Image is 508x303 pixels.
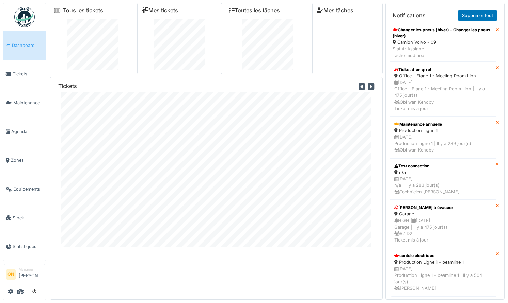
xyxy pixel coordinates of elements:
a: Maintenance [3,88,46,117]
div: Camion Volvo - 09 [393,39,493,46]
h6: Notifications [393,12,426,19]
a: Agenda [3,117,46,146]
img: Badge_color-CXgf-gQk.svg [14,7,35,27]
div: HIGH | [DATE] Garage | Il y a 475 jour(s) R2 D2 Ticket mis à jour [394,217,491,244]
a: Tous les tickets [63,7,103,14]
span: Statistiques [13,243,43,250]
li: ON [6,269,16,280]
a: contole electrique Production Ligne 1 - beamline 1 [DATE]Production Ligne 1 - beamline 1 | Il y a... [390,248,496,296]
a: [PERSON_NAME] à évacuer Garage HIGH |[DATE]Garage | Il y a 475 jour(s) R2 D2Ticket mis à jour [390,200,496,248]
div: [DATE] Production Ligne 1 - beamline 1 | Il y a 504 jour(s) [PERSON_NAME] [394,266,491,292]
div: Office - Etage 1 - Meeting Room Lion [394,73,491,79]
div: Garage [394,211,491,217]
div: Statut: Assigné Tâche modifiée [393,46,493,58]
li: [PERSON_NAME] [19,267,43,282]
div: [PERSON_NAME] à évacuer [394,204,491,211]
a: Équipements [3,175,46,203]
a: ON Manager[PERSON_NAME] [6,267,43,283]
a: Dashboard [3,31,46,60]
div: Maintenance annuelle [394,121,491,127]
span: Maintenance [13,100,43,106]
a: Maintenance annuelle Production Ligne 1 [DATE]Production Ligne 1 | Il y a 239 jour(s) Obi wan Kenoby [390,117,496,158]
div: Manager [19,267,43,272]
a: Mes tickets [142,7,178,14]
div: [DATE] n/a | Il y a 283 jour(s) Technicien [PERSON_NAME] [394,176,491,195]
div: contole electrique [394,253,491,259]
div: n/a [394,169,491,176]
a: Zones [3,146,46,175]
div: Production Ligne 1 - beamline 1 [394,259,491,265]
div: Test connection [394,163,491,169]
h6: Tickets [58,83,77,89]
a: Supprimer tout [458,10,497,21]
a: Ticket d’un qrret Office - Etage 1 - Meeting Room Lion [DATE]Office - Etage 1 - Meeting Room Lion... [390,62,496,117]
span: Agenda [11,128,43,135]
div: Ticket d’un qrret [394,67,491,73]
span: Équipements [13,186,43,192]
div: Changer les pneus (hiver) - Changer les pneus (hiver) [393,27,493,39]
span: Dashboard [12,42,43,49]
div: Production Ligne 1 [394,127,491,134]
a: Statistiques [3,232,46,261]
a: Toutes les tâches [229,7,280,14]
a: Tickets [3,60,46,89]
span: Stock [13,215,43,221]
a: Changer les pneus (hiver) - Changer les pneus (hiver) Camion Volvo - 09 Statut: AssignéTâche modi... [390,24,496,62]
span: Zones [11,157,43,163]
a: Stock [3,203,46,232]
a: Mes tâches [317,7,353,14]
div: [DATE] Office - Etage 1 - Meeting Room Lion | Il y a 475 jour(s) Obi wan Kenoby Ticket mis à jour [394,79,491,112]
div: [DATE] Production Ligne 1 | Il y a 239 jour(s) Obi wan Kenoby [394,134,491,154]
a: Test connection n/a [DATE]n/a | Il y a 283 jour(s) Technicien [PERSON_NAME] [390,158,496,200]
span: Tickets [13,71,43,77]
